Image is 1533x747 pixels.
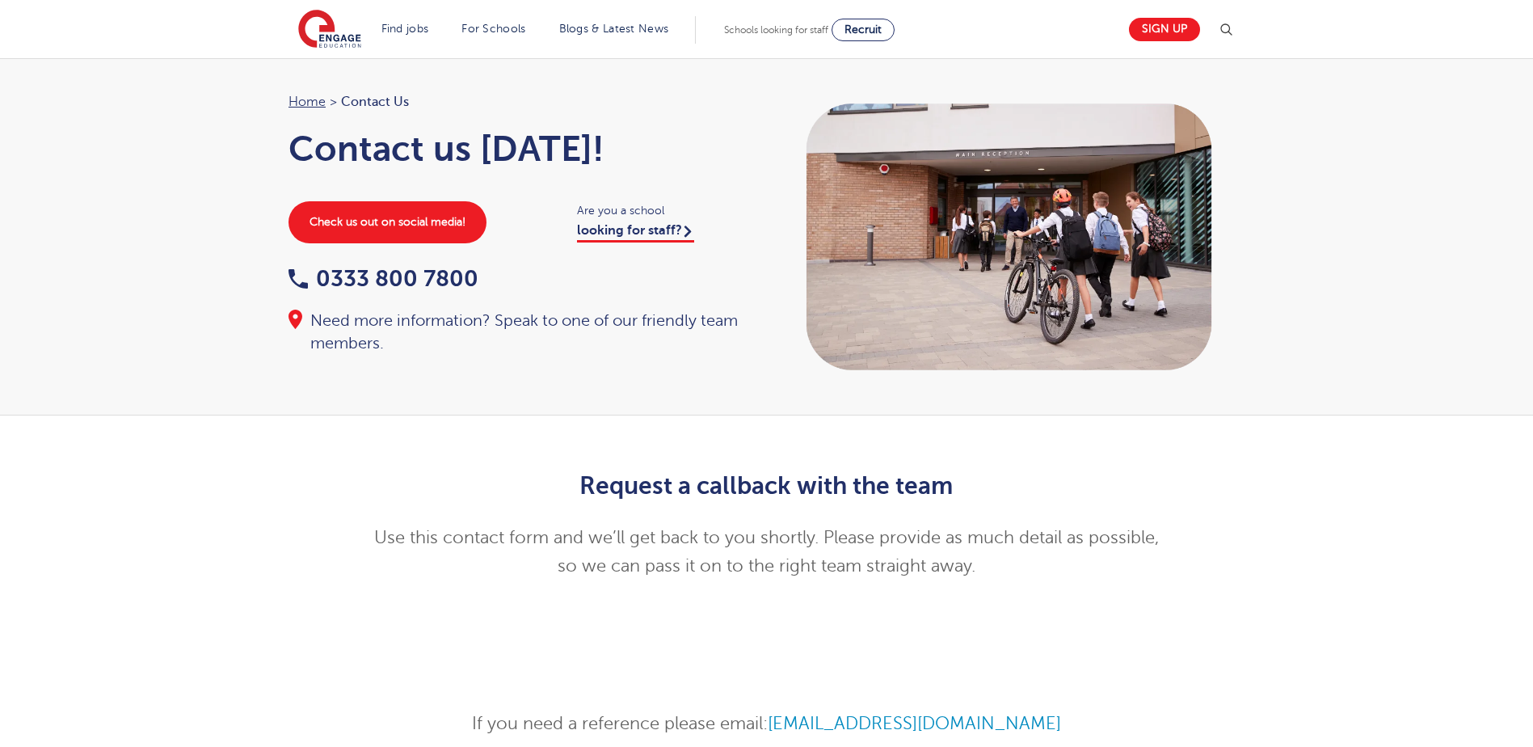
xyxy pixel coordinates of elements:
h1: Contact us [DATE]! [288,129,751,169]
span: Use this contact form and we’ll get back to you shortly. Please provide as much detail as possibl... [374,528,1159,576]
a: Recruit [832,19,895,41]
a: Home [288,95,326,109]
a: Sign up [1129,18,1200,41]
a: [EMAIL_ADDRESS][DOMAIN_NAME] [768,714,1061,733]
a: looking for staff? [577,223,694,243]
a: For Schools [461,23,525,35]
span: Schools looking for staff [724,24,828,36]
nav: breadcrumb [288,91,751,112]
span: Contact Us [341,91,409,112]
div: Need more information? Speak to one of our friendly team members. [288,310,751,355]
a: Find jobs [381,23,429,35]
a: Blogs & Latest News [559,23,669,35]
img: Engage Education [298,10,361,50]
span: > [330,95,337,109]
a: 0333 800 7800 [288,266,478,291]
span: Recruit [844,23,882,36]
a: Check us out on social media! [288,201,486,243]
p: If you need a reference please email: [370,710,1163,738]
span: Are you a school [577,201,751,220]
h2: Request a callback with the team [370,472,1163,500]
